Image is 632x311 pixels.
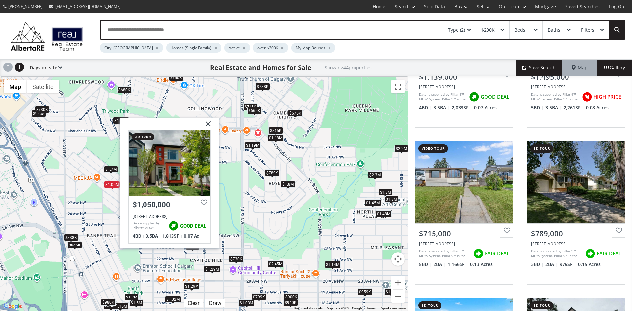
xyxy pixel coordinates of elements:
div: Data is supplied by Pillar 9™ MLS® System. Pillar 9™ is the owner of the copyright in its MLS® Sy... [419,249,470,259]
div: Beds [514,28,525,32]
div: $1.3M [384,288,398,295]
span: HIGH PRICE [593,93,621,100]
div: $845K [67,242,82,248]
a: 3d tour$789,000[STREET_ADDRESS]Data is supplied by Pillar 9™ MLS® System. Pillar 9™ is the owner ... [520,134,632,291]
div: over $200K [253,43,288,53]
div: Homes (Single Family) [166,43,221,53]
div: $900K [284,293,299,300]
img: rating icon [167,219,180,232]
div: $1.45M [365,199,381,206]
div: $1.05M [104,181,120,188]
div: $200K+ [481,28,497,32]
div: $730K [35,106,49,113]
img: rating icon [584,247,597,260]
div: $980K [101,299,116,306]
div: $730K [229,255,244,262]
div: $789,000 [531,228,621,239]
div: $1.19M [245,142,261,149]
span: 2 BA [545,261,558,268]
button: Show street map [4,80,27,93]
div: My Map Bounds [291,43,335,53]
span: 0.07 Acres [474,104,497,111]
span: 5 BD [419,261,432,268]
button: Keyboard shortcuts [294,306,323,311]
span: 4 BD [133,233,144,238]
div: $1.29M [204,266,220,272]
div: Data is supplied by Pillar 9™ MLS® System. Pillar 9™ is the owner of the copyright in its MLS® Sy... [531,92,579,102]
div: $940K [283,299,298,306]
span: [EMAIL_ADDRESS][DOMAIN_NAME] [55,4,121,9]
a: [EMAIL_ADDRESS][DOMAIN_NAME] [46,0,124,13]
div: Data is supplied by Pillar 9™ MLS® System. Pillar 9™ is the owner of the copyright in its MLS® Sy... [531,249,582,259]
span: 4 BD [419,104,432,111]
div: $1.03M [113,117,129,124]
div: $1.8M [281,181,295,188]
button: Show satellite imagery [27,80,59,93]
div: $788K [255,83,270,90]
div: 2107 Victoria Crescent NW, Calgary, AB T2M 4E3 [531,84,621,90]
div: $1.29M [184,283,200,290]
div: $715,000 [419,228,509,239]
span: 1,166 SF [448,261,468,268]
div: Gallery [597,60,632,76]
div: $1.18M [268,134,284,141]
div: 18 Cornell Place NW, Calgary, AB T2K 1V7 [419,241,509,246]
button: Zoom in [391,276,405,289]
div: Filters [581,28,594,32]
a: Terms [366,306,376,310]
div: $675K [288,110,303,117]
img: Logo [7,20,86,53]
div: $690K [32,110,46,117]
img: Google [2,302,24,311]
a: Report a map error [380,306,406,310]
div: 3d tour [132,133,154,140]
div: $1.48M [376,210,392,217]
a: video tour$715,000[STREET_ADDRESS]Data is supplied by Pillar 9™ MLS® System. Pillar 9™ is the own... [408,134,520,291]
span: 0.15 Acres [578,261,601,268]
span: 3.5 BA [145,233,161,238]
img: rating icon [580,91,593,104]
span: 3.5 BA [545,104,562,111]
span: FAIR DEAL [597,250,621,257]
div: $1.4M [186,243,199,250]
span: FAIR DEAL [485,250,509,257]
img: x.svg [197,118,214,134]
div: Data is supplied by Pillar 9™ MLS® System. Pillar 9™ is the owner of the copyright in its MLS® Sy... [419,92,466,102]
img: rating icon [467,91,481,104]
div: 2739 Cochrane Road NW, Calgary, AB T2M 4J1 [129,130,210,195]
span: [PHONE_NUMBER] [8,4,43,9]
div: $1.02M [165,296,181,303]
div: $1,139,000 [419,72,509,82]
div: Data is supplied by Pillar 9™ MLS® System. Pillar 9™ is the owner of the copyright in its MLS® Sy... [133,221,165,231]
span: Gallery [604,65,625,71]
button: Map camera controls [391,252,405,266]
div: $1.3M [384,196,398,203]
div: $1,495,000 [531,72,621,82]
span: 1,813 SF [162,233,182,238]
span: Map [572,65,588,71]
div: $799K [252,293,266,300]
span: 976 SF [560,261,576,268]
span: 2,033 SF [452,104,472,111]
h1: Real Estate and Homes for Sale [210,63,311,72]
div: Active [224,43,250,53]
div: $750K [169,74,183,81]
div: $838K [64,234,78,241]
div: $1.15M [112,302,128,309]
span: 2,261 SF [564,104,584,111]
div: $789K [265,169,279,176]
span: 0.07 Ac [184,233,199,238]
div: Map [562,60,597,76]
div: $715K [243,103,258,110]
span: GOOD DEAL [180,223,206,229]
div: $1.3M [379,188,392,195]
div: Draw [207,300,223,306]
div: Type (2) [448,28,465,32]
img: rating icon [472,247,485,260]
div: $1.7M [125,294,139,300]
div: City: [GEOGRAPHIC_DATA] [100,43,163,53]
div: Clear [186,300,201,306]
span: Map data ©2025 Google [327,306,362,310]
div: 51 Rosewood Road NW, Calgary, AB T2K1N3 [531,241,621,246]
span: 0.13 Acres [470,261,493,268]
